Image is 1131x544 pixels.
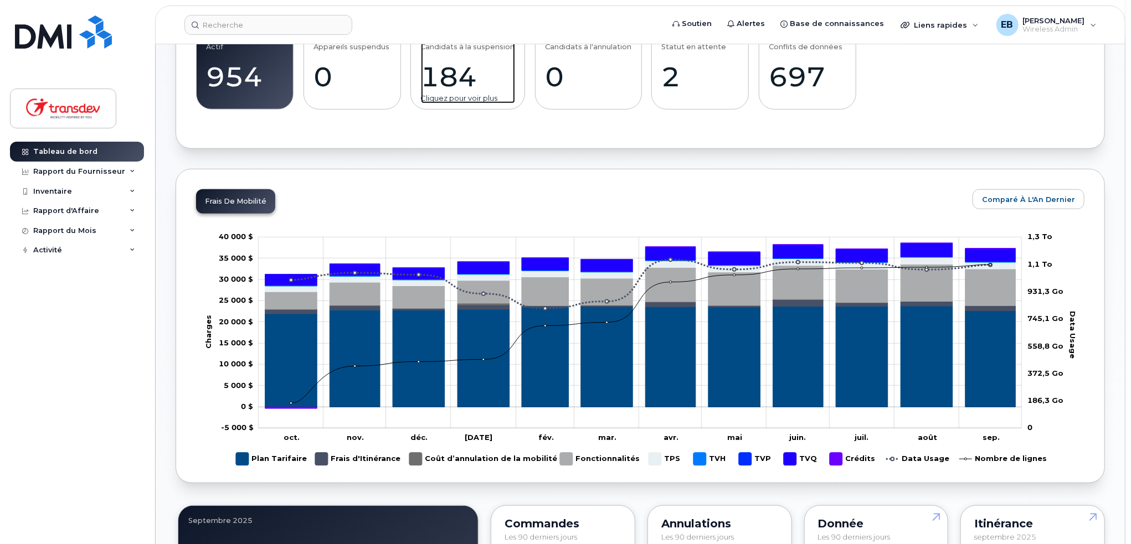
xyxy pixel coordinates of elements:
[789,433,806,442] tspan: juin.
[421,33,515,103] a: Candidats à la suspension184Cliquez pour voir plus
[219,296,253,305] tspan: 25 000 $
[313,33,390,103] a: Appareils suspendus0
[219,253,253,262] tspan: 35 000 $
[1027,341,1063,350] tspan: 558,8 Go
[665,13,719,35] a: Soutien
[989,14,1104,36] div: Ella Bernier
[219,317,253,326] g: 0 $
[959,448,1047,470] g: Nombre de lignes
[818,519,935,528] div: Donnée
[662,60,739,93] div: 2
[184,15,352,35] input: Recherche
[661,532,734,541] span: Les 90 derniers jours
[219,317,253,326] tspan: 20 000 $
[265,257,1015,286] g: TVH
[983,433,1000,442] tspan: sep.
[241,402,253,411] tspan: 0 $
[739,448,773,470] g: TVP
[830,448,875,470] g: Crédits
[265,265,1015,309] g: Fonctionnalités
[545,33,631,103] a: Candidats à l'annulation0
[1027,232,1052,241] tspan: 1,3 To
[854,433,868,442] tspan: juil.
[207,60,284,93] div: 954
[221,423,254,432] tspan: -5 000 $
[265,257,1015,292] g: TPS
[410,433,428,442] tspan: déc.
[1027,287,1063,296] tspan: 931,3 Go
[974,532,1036,541] span: septembre 2025
[693,448,728,470] g: TVH
[188,516,468,525] div: septembre 2025
[421,93,515,103] div: Cliquez pour voir plus
[265,306,1015,407] g: Plan Tarifaire
[769,33,846,103] a: Conflits de données697
[538,433,553,442] tspan: fév.
[219,274,253,283] g: 0 $
[1023,25,1085,34] span: Wireless Admin
[918,433,937,442] tspan: août
[207,33,284,103] a: Actif954
[719,13,773,35] a: Alertes
[265,243,1015,408] g: Crédits
[914,20,967,29] span: Liens rapides
[284,433,300,442] tspan: oct.
[560,448,640,470] g: Fonctionnalités
[224,381,253,390] tspan: 5 000 $
[219,232,253,241] tspan: 40 000 $
[598,433,616,442] tspan: mar.
[219,360,253,369] tspan: 10 000 $
[649,448,682,470] g: TPS
[219,253,253,262] g: 0 $
[313,60,390,93] div: 0
[505,532,577,541] span: Les 90 derniers jours
[219,232,253,241] g: 0 $
[661,519,778,528] div: Annulations
[1027,423,1032,432] tspan: 0
[1027,396,1063,405] tspan: 186,3 Go
[315,448,400,470] g: Frais d'Itinérance
[219,338,253,347] g: 0 $
[973,189,1084,209] button: Comparé à l'An Dernier
[737,18,765,29] span: Alertes
[236,448,307,470] g: Plan Tarifaire
[221,423,254,432] g: 0 $
[219,296,253,305] g: 0 $
[893,14,986,36] div: Liens rapides
[1023,16,1085,25] span: [PERSON_NAME]
[219,360,253,369] g: 0 $
[886,448,949,470] g: Data Usage
[727,433,742,442] tspan: mai
[1027,314,1063,323] tspan: 745,1 Go
[818,532,891,541] span: Les 90 derniers jours
[421,60,515,93] div: 184
[203,315,212,349] tspan: Charges
[769,60,846,93] div: 697
[1001,18,1014,32] span: EB
[347,433,364,442] tspan: nov.
[545,60,631,93] div: 0
[662,33,739,103] a: Statut en attente2
[409,448,557,470] g: Coût d’annulation de la mobilité
[682,18,712,29] span: Soutien
[224,381,253,390] g: 0 $
[773,13,892,35] a: Base de connaissances
[790,18,884,29] span: Base de connaissances
[265,299,1015,314] g: Frais d'Itinérance
[505,519,621,528] div: Commandes
[784,448,819,470] g: TVQ
[203,232,1082,470] g: Graphique
[664,433,678,442] tspan: avr.
[1068,311,1077,359] tspan: Data Usage
[236,448,1047,470] g: Légende
[265,243,1015,285] g: TVQ
[219,274,253,283] tspan: 30 000 $
[1027,369,1063,377] tspan: 372,5 Go
[219,338,253,347] tspan: 15 000 $
[974,519,1091,528] div: Itinérance
[465,433,492,442] tspan: [DATE]
[1027,260,1052,268] tspan: 1,1 To
[982,194,1075,205] span: Comparé à l'An Dernier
